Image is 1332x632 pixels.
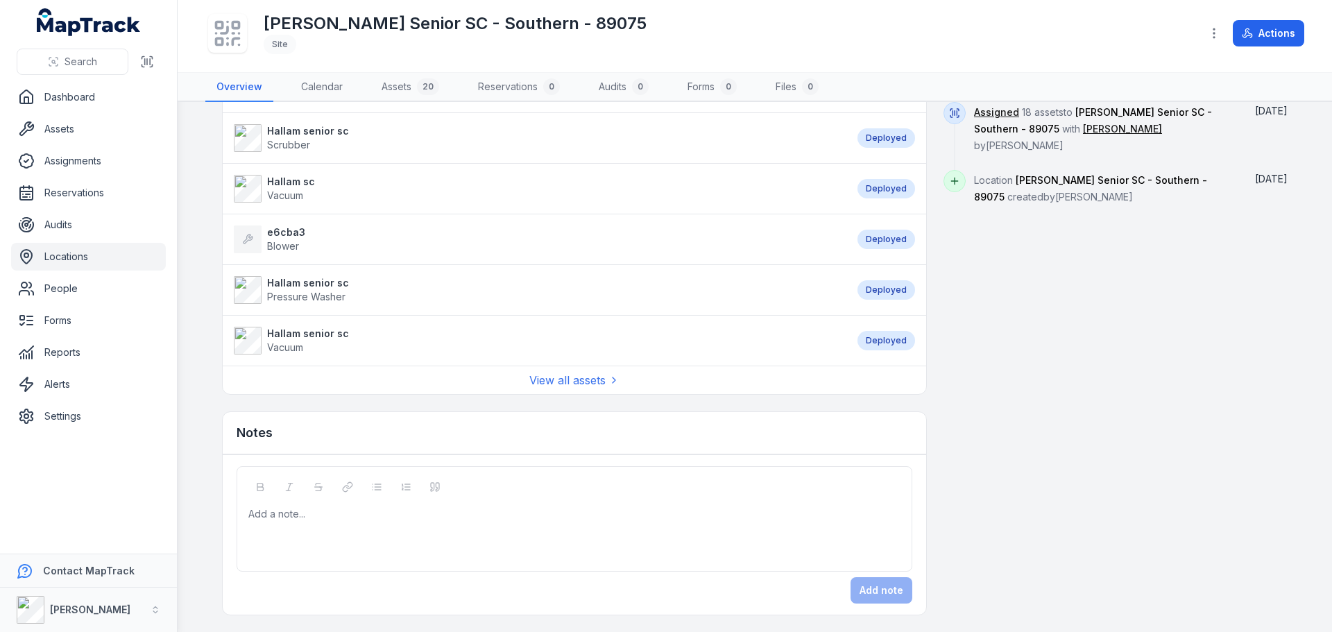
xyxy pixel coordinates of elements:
[43,565,135,577] strong: Contact MapTrack
[267,225,305,239] strong: e6cba3
[290,73,354,102] a: Calendar
[11,211,166,239] a: Audits
[857,179,915,198] div: Deployed
[267,189,303,201] span: Vacuum
[234,276,844,304] a: Hallam senior scPressure Washer
[857,128,915,148] div: Deployed
[974,105,1019,119] a: Assigned
[543,78,560,95] div: 0
[267,276,349,290] strong: Hallam senior sc
[417,78,439,95] div: 20
[11,179,166,207] a: Reservations
[11,115,166,143] a: Assets
[1083,122,1162,136] a: [PERSON_NAME]
[234,175,844,203] a: Hallam scVacuum
[11,83,166,111] a: Dashboard
[467,73,571,102] a: Reservations0
[37,8,141,36] a: MapTrack
[11,370,166,398] a: Alerts
[264,12,647,35] h1: [PERSON_NAME] Senior SC - Southern - 89075
[11,243,166,271] a: Locations
[974,174,1207,203] span: Location created by [PERSON_NAME]
[50,604,130,615] strong: [PERSON_NAME]
[1233,20,1304,46] button: Actions
[65,55,97,69] span: Search
[264,35,296,54] div: Site
[974,106,1212,135] span: [PERSON_NAME] Senior SC - Southern - 89075
[857,230,915,249] div: Deployed
[1255,105,1288,117] span: [DATE]
[11,147,166,175] a: Assignments
[765,73,830,102] a: Files0
[676,73,748,102] a: Forms0
[588,73,660,102] a: Audits0
[234,124,844,152] a: Hallam senior scScrubber
[267,291,345,302] span: Pressure Washer
[857,280,915,300] div: Deployed
[267,327,349,341] strong: Hallam senior sc
[1255,105,1288,117] time: 8/14/2025, 3:24:20 PM
[234,327,844,355] a: Hallam senior scVacuum
[11,275,166,302] a: People
[267,139,310,151] span: Scrubber
[529,372,620,388] a: View all assets
[267,124,349,138] strong: Hallam senior sc
[267,341,303,353] span: Vacuum
[11,339,166,366] a: Reports
[370,73,450,102] a: Assets20
[1255,173,1288,185] span: [DATE]
[802,78,819,95] div: 0
[720,78,737,95] div: 0
[1255,173,1288,185] time: 1/7/2025, 4:23:41 PM
[234,225,844,253] a: e6cba3Blower
[632,78,649,95] div: 0
[267,175,315,189] strong: Hallam sc
[974,174,1207,203] span: [PERSON_NAME] Senior SC - Southern - 89075
[267,240,299,252] span: Blower
[205,73,273,102] a: Overview
[11,307,166,334] a: Forms
[974,106,1212,151] span: 18 assets to with by [PERSON_NAME]
[237,423,273,443] h3: Notes
[17,49,128,75] button: Search
[11,402,166,430] a: Settings
[857,331,915,350] div: Deployed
